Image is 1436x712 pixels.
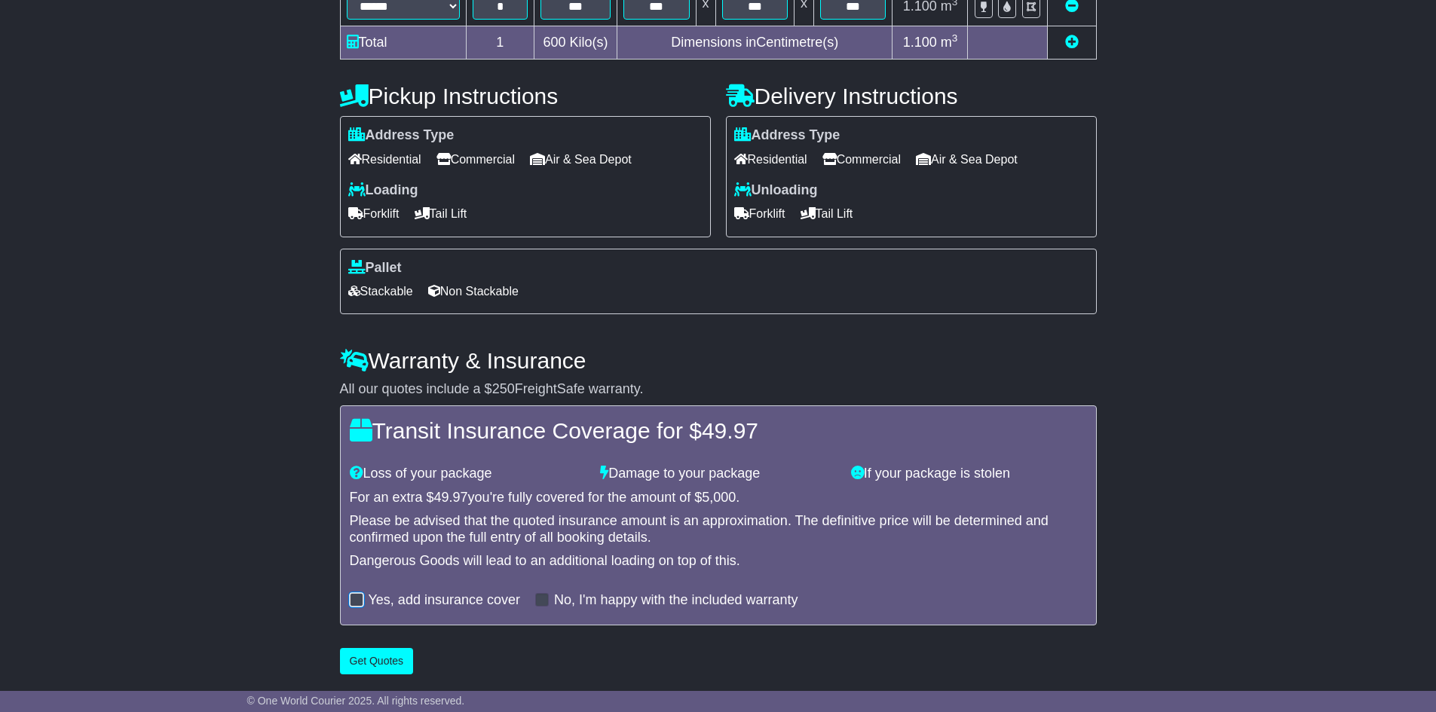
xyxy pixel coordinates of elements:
[350,490,1087,506] div: For an extra $ you're fully covered for the amount of $ .
[726,84,1097,108] h4: Delivery Instructions
[734,148,807,171] span: Residential
[543,35,566,50] span: 600
[348,148,421,171] span: Residential
[340,348,1097,373] h4: Warranty & Insurance
[350,553,1087,570] div: Dangerous Goods will lead to an additional loading on top of this.
[844,466,1095,482] div: If your package is stolen
[348,280,413,303] span: Stackable
[734,202,785,225] span: Forklift
[434,490,468,505] span: 49.97
[436,148,515,171] span: Commercial
[348,182,418,199] label: Loading
[466,26,534,60] td: 1
[530,148,632,171] span: Air & Sea Depot
[348,127,455,144] label: Address Type
[492,381,515,396] span: 250
[340,26,466,60] td: Total
[534,26,617,60] td: Kilo(s)
[369,592,520,609] label: Yes, add insurance cover
[340,648,414,674] button: Get Quotes
[952,32,958,44] sup: 3
[801,202,853,225] span: Tail Lift
[247,695,465,707] span: © One World Courier 2025. All rights reserved.
[734,182,818,199] label: Unloading
[941,35,958,50] span: m
[702,418,758,443] span: 49.97
[916,148,1018,171] span: Air & Sea Depot
[350,418,1087,443] h4: Transit Insurance Coverage for $
[350,513,1087,545] div: Please be advised that the quoted insurance amount is an approximation. The definitive price will...
[822,148,901,171] span: Commercial
[734,127,840,144] label: Address Type
[415,202,467,225] span: Tail Lift
[617,26,893,60] td: Dimensions in Centimetre(s)
[592,466,844,482] div: Damage to your package
[348,260,402,277] label: Pallet
[340,381,1097,398] div: All our quotes include a $ FreightSafe warranty.
[342,466,593,482] div: Loss of your package
[554,592,798,609] label: No, I'm happy with the included warranty
[428,280,519,303] span: Non Stackable
[1065,35,1079,50] a: Add new item
[348,202,400,225] span: Forklift
[340,84,711,108] h4: Pickup Instructions
[702,490,736,505] span: 5,000
[903,35,937,50] span: 1.100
